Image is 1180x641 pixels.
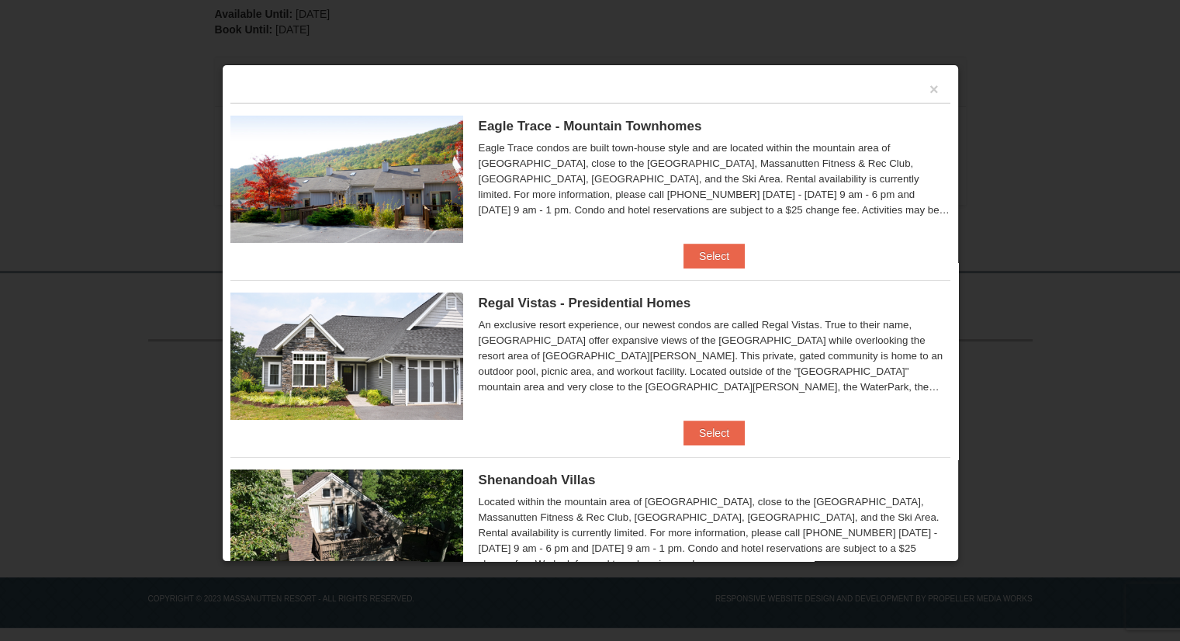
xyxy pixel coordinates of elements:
button: Select [683,421,745,445]
span: Eagle Trace - Mountain Townhomes [479,119,702,133]
span: Shenandoah Villas [479,473,596,487]
button: Select [683,244,745,269]
img: 19218983-1-9b289e55.jpg [230,116,463,243]
div: Eagle Trace condos are built town-house style and are located within the mountain area of [GEOGRA... [479,140,950,218]
div: Located within the mountain area of [GEOGRAPHIC_DATA], close to the [GEOGRAPHIC_DATA], Massanutte... [479,494,950,572]
span: Regal Vistas - Presidential Homes [479,296,691,310]
img: 19219019-2-e70bf45f.jpg [230,469,463,597]
button: × [929,81,939,97]
div: An exclusive resort experience, our newest condos are called Regal Vistas. True to their name, [G... [479,317,950,395]
img: 19218991-1-902409a9.jpg [230,293,463,420]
